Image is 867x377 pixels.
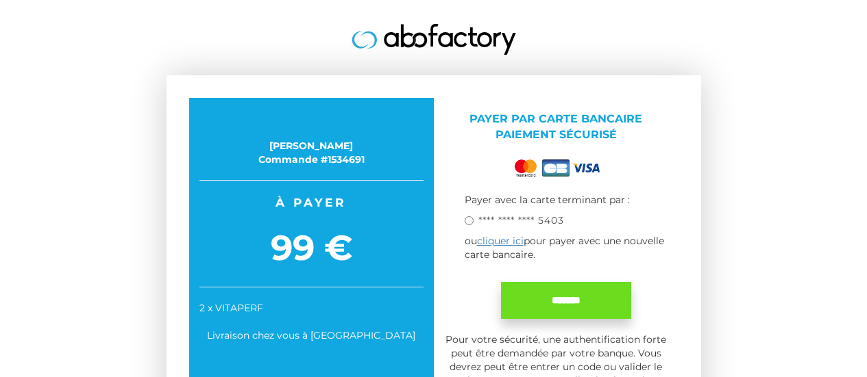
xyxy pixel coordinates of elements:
[496,128,617,141] span: Paiement sécurisé
[199,139,424,153] div: [PERSON_NAME]
[199,301,424,315] div: 2 x VITAPERF
[465,193,668,207] p: Payer avec la carte terminant par :
[199,223,424,273] span: 99 €
[477,235,524,247] a: cliquer ici
[572,164,600,172] img: visa.png
[199,328,424,342] div: Livraison chez vous à [GEOGRAPHIC_DATA]
[199,194,424,211] span: À payer
[465,234,668,261] p: ou pour payer avec une nouvelle carte bancaire.
[512,157,539,179] img: mastercard.png
[199,153,424,166] div: Commande #1534691
[542,159,570,177] img: cb.png
[352,24,516,55] img: logo.jpg
[444,112,668,143] p: Payer par Carte bancaire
